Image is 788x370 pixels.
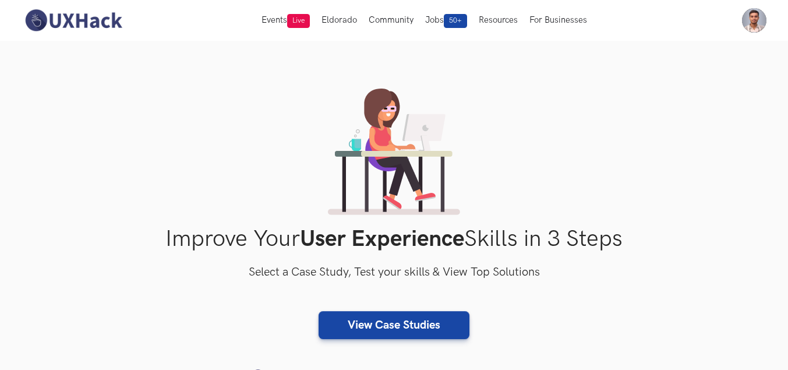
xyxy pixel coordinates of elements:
[287,14,310,28] span: Live
[328,89,460,215] img: lady working on laptop
[319,311,469,339] a: View Case Studies
[22,225,767,253] h1: Improve Your Skills in 3 Steps
[22,8,125,33] img: UXHack-logo.png
[444,14,467,28] span: 50+
[742,8,766,33] img: Your profile pic
[300,225,464,253] strong: User Experience
[22,263,767,282] h3: Select a Case Study, Test your skills & View Top Solutions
